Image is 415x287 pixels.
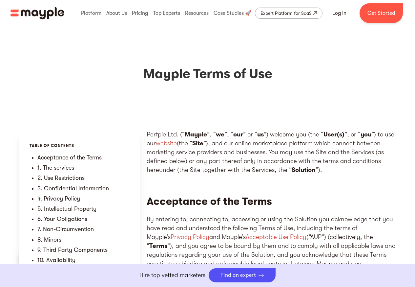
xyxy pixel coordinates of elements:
[323,131,344,138] strong: User(s)
[183,3,210,24] div: Resources
[10,7,64,19] img: Mayple logo
[37,216,87,222] a: 6. Your Obligations
[233,131,243,138] strong: our
[37,195,80,202] a: 4. Privacy Policy
[255,8,322,19] a: Expert Platform for SaaS
[156,140,177,147] a: website
[37,154,102,161] a: Acceptance of the Terms
[37,205,96,212] a: 5. Intellectual Property
[37,257,75,263] a: 10. Availability
[147,215,396,268] p: By entering to, connecting to, accessing or using the Solution you acknowledge that you have read...
[10,7,64,19] a: home
[139,271,205,280] p: Hire top vetted marketers
[257,131,264,138] strong: us
[105,3,129,24] div: About Us
[292,166,316,174] strong: Solution
[216,131,224,138] strong: we
[152,3,182,24] div: Top Experts
[324,5,354,21] a: Log In
[147,195,272,207] strong: Acceptance of the Terms
[220,272,256,278] div: Find an expert
[361,131,371,138] strong: you
[37,247,108,253] a: 9. Third Party Components
[260,9,312,17] div: Expert Platform for SaaS
[10,66,405,82] h1: Mayple Terms of Use
[130,3,150,24] div: Pricing
[37,236,61,243] a: 8. Minors
[149,242,167,250] strong: Terms
[37,226,94,232] a: 7. Non-Circumvention
[37,175,85,181] a: 2. Use Restrictions
[360,3,403,23] a: Get Started
[147,130,396,175] p: Perfpie Ltd. (“ ”, “ ”, “ ” or “ ”) welcome you (the “ ”, or “ ”) to use our (the “ ”), and our o...
[185,131,207,138] strong: Mayple
[37,164,74,171] a: 1. The services
[246,233,306,241] a: Acceptable Use Policy
[192,140,203,147] strong: Site
[171,233,209,241] a: Privacy Policy
[37,185,109,192] a: 3. Confidential Information
[79,3,103,24] div: Platform
[30,141,130,151] div: Table of contents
